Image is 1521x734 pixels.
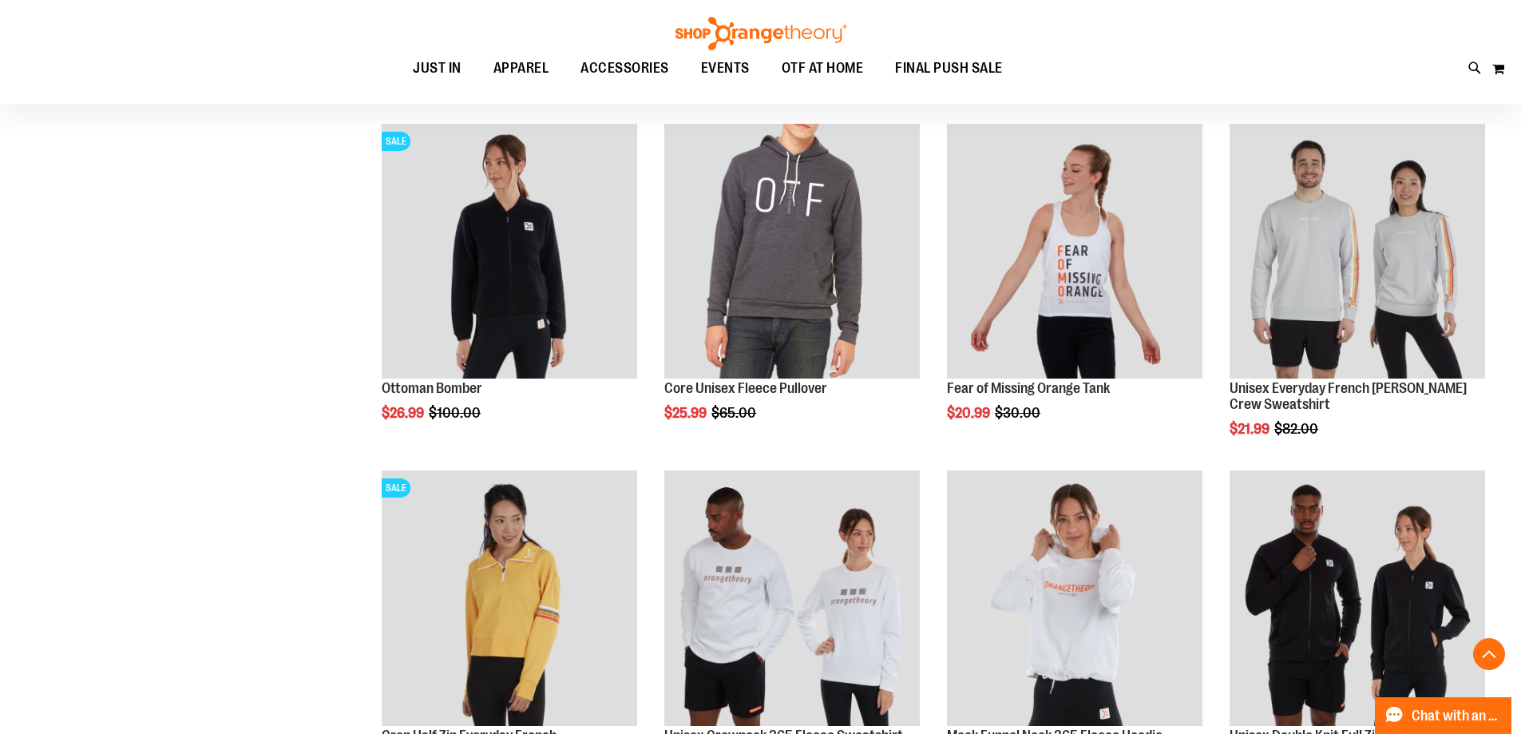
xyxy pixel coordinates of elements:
img: Product image for Crop Half Zip Everyday French Terry Pullover [382,470,637,726]
a: Ottoman Bomber [382,380,482,396]
a: APPAREL [477,50,565,87]
span: $30.00 [995,405,1043,421]
a: Product image for Core Unisex Fleece Pullover [664,124,920,382]
a: Core Unisex Fleece Pullover [664,380,827,396]
span: $25.99 [664,405,709,421]
span: $20.99 [947,405,992,421]
span: Chat with an Expert [1412,708,1502,724]
a: Product image for Ottoman BomberSALE [382,124,637,382]
div: product [1222,116,1493,478]
a: ACCESSORIES [564,50,685,87]
a: JUST IN [397,50,477,87]
span: JUST IN [413,50,461,86]
span: EVENTS [701,50,750,86]
span: APPAREL [493,50,549,86]
img: Product image for Core Unisex Fleece Pullover [664,124,920,379]
span: SALE [382,132,410,151]
img: Product image for Unisex Double Knit Full Zip Jacket [1230,470,1485,726]
a: FINAL PUSH SALE [879,50,1019,86]
div: product [374,116,645,462]
a: EVENTS [685,50,766,87]
span: FINAL PUSH SALE [895,50,1003,86]
span: OTF AT HOME [782,50,864,86]
img: Shop Orangetheory [673,17,849,50]
a: Product image for Unisex Double Knit Full Zip Jacket [1230,470,1485,728]
span: SALE [382,478,410,498]
span: $100.00 [429,405,483,421]
a: Product image for Unisex Everyday French Terry Crew Sweatshirt [1230,124,1485,382]
a: Product image for Crop Half Zip Everyday French Terry PulloverSALE [382,470,637,728]
span: $21.99 [1230,421,1272,437]
img: Product image for Mock Funnel Neck 365 Fleece Hoodie [947,470,1202,726]
a: Fear of Missing Orange Tank [947,380,1110,396]
span: $82.00 [1274,421,1321,437]
a: Unisex Everyday French [PERSON_NAME] Crew Sweatshirt [1230,380,1467,412]
img: Product image for Unisex Crewneck 365 Fleece Sweatshirt [664,470,920,726]
a: OTF AT HOME [766,50,880,87]
span: $65.00 [711,405,759,421]
a: Product image for Unisex Crewneck 365 Fleece Sweatshirt [664,470,920,728]
img: Product image for Ottoman Bomber [382,124,637,379]
span: $26.99 [382,405,426,421]
button: Back To Top [1473,638,1505,670]
a: Product image for Mock Funnel Neck 365 Fleece Hoodie [947,470,1202,728]
button: Chat with an Expert [1375,697,1512,734]
img: Product image for Fear of Missing Orange Tank [947,124,1202,379]
span: ACCESSORIES [580,50,669,86]
div: product [939,116,1210,462]
div: product [656,116,928,462]
a: Product image for Fear of Missing Orange Tank [947,124,1202,382]
img: Product image for Unisex Everyday French Terry Crew Sweatshirt [1230,124,1485,379]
